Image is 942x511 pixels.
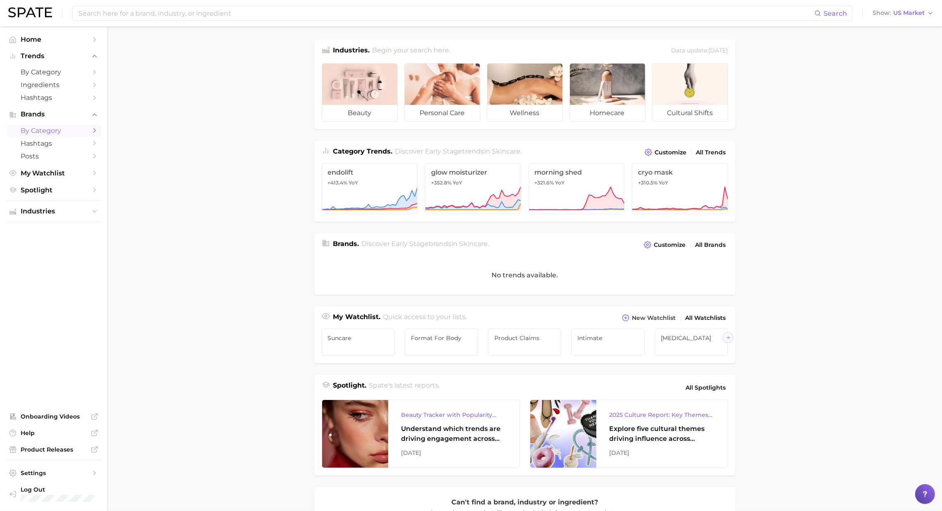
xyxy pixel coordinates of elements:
a: Format for Body [405,329,478,356]
button: Brands [7,108,101,121]
a: All Watchlists [683,312,728,324]
span: All Brands [695,241,726,248]
span: skincare [459,240,488,248]
span: Customize [655,149,687,156]
span: Home [21,35,87,43]
span: My Watchlist [21,169,87,177]
button: Trends [7,50,101,62]
div: [DATE] [610,448,714,458]
a: Product Releases [7,443,101,456]
h1: Spotlight. [333,381,367,395]
span: by Category [21,127,87,135]
a: Posts [7,150,101,163]
span: All Spotlights [686,383,726,393]
a: Settings [7,467,101,479]
span: morning shed [535,168,619,176]
a: by Category [7,66,101,78]
span: YoY [453,180,462,186]
span: Intimate [577,335,638,341]
a: 2025 Culture Report: Key Themes That Are Shaping Consumer DemandExplore five cultural themes driv... [530,400,728,468]
span: Brands . [333,240,359,248]
div: Understand which trends are driving engagement across platforms in the skin, hair, makeup, and fr... [401,424,506,444]
div: Beauty Tracker with Popularity Index [401,410,506,420]
span: +413.4% [328,180,348,186]
img: SPATE [8,7,52,17]
span: Hashtags [21,140,87,147]
a: Hashtags [7,91,101,104]
span: Discover Early Stage brands in . [361,240,489,248]
span: Spotlight [21,186,87,194]
span: wellness [487,105,562,121]
span: Log Out [21,486,97,493]
a: beauty [322,63,398,122]
a: personal care [404,63,480,122]
h2: Spate's latest reports. [369,381,440,395]
span: Search [823,9,847,17]
span: US Market [893,11,925,15]
span: All Watchlists [686,315,726,322]
div: Explore five cultural themes driving influence across beauty, food, and pop culture. [610,424,714,444]
a: Suncare [322,329,395,356]
span: Hashtags [21,94,87,102]
span: Posts [21,152,87,160]
button: Customize [642,239,688,251]
a: Beauty Tracker with Popularity IndexUnderstand which trends are driving engagement across platfor... [322,400,520,468]
span: endolift [328,168,412,176]
div: 2025 Culture Report: Key Themes That Are Shaping Consumer Demand [610,410,714,420]
a: All Trends [694,147,728,158]
a: All Brands [693,239,728,251]
a: Help [7,427,101,439]
span: Onboarding Videos [21,413,87,420]
span: +321.6% [535,180,554,186]
span: +352.8% [431,180,451,186]
span: cultural shifts [653,105,728,121]
button: Industries [7,205,101,218]
div: Data update: [DATE] [672,45,728,57]
span: glow moisturizer [431,168,515,176]
h2: Begin your search here. [372,45,450,57]
span: Ingredients [21,81,87,89]
span: New Watchlist [632,315,676,322]
a: morning shed+321.6% YoY [529,163,625,214]
span: Show [873,11,891,15]
span: Format for Body [411,335,472,341]
span: beauty [322,105,397,121]
span: skincare [492,147,520,155]
span: Product Releases [21,446,87,453]
span: +310.5% [638,180,657,186]
span: YoY [659,180,668,186]
span: Product Claims [494,335,555,341]
span: by Category [21,68,87,76]
span: Customize [654,241,686,248]
a: Log out. Currently logged in with e-mail jdurbin@soldejaneiro.com. [7,483,101,504]
h2: Quick access to your lists. [383,312,467,324]
a: wellness [487,63,563,122]
p: Can't find a brand, industry or ingredient? [430,497,620,508]
a: Onboarding Videos [7,410,101,423]
span: Help [21,429,87,437]
span: Brands [21,111,87,118]
a: endolift+413.4% YoY [322,163,418,214]
span: Suncare [328,335,389,341]
span: Settings [21,469,87,477]
a: by Category [7,124,101,137]
span: YoY [555,180,565,186]
button: Customize [643,147,688,158]
a: cultural shifts [652,63,728,122]
input: Search here for a brand, industry, or ingredient [78,6,814,20]
a: Spotlight [7,184,101,196]
a: cryo mask+310.5% YoY [632,163,728,214]
div: No trends available. [314,255,736,295]
a: Ingredients [7,78,101,91]
span: personal care [405,105,480,121]
span: Category Trends . [333,147,393,155]
span: homecare [570,105,645,121]
a: Intimate [571,329,645,356]
span: Discover Early Stage trends in . [395,147,522,155]
a: My Watchlist [7,167,101,180]
button: ShowUS Market [871,8,936,19]
span: cryo mask [638,168,722,176]
a: glow moisturizer+352.8% YoY [425,163,521,214]
button: Scroll Right [723,332,733,343]
h1: My Watchlist. [333,312,381,324]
